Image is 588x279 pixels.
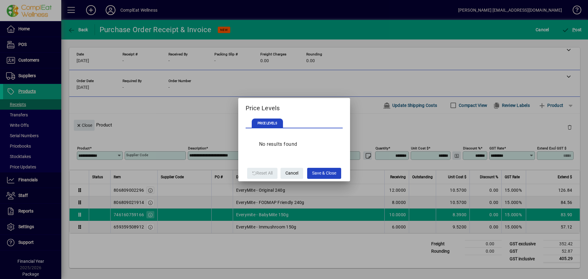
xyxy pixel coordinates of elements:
h2: Price Levels [238,98,350,116]
span: Cancel [285,168,298,178]
button: Save & Close [307,168,341,179]
span: Save & Close [312,168,336,178]
div: No results found [253,134,303,154]
button: Cancel [281,168,303,179]
span: PRICE LEVELS [252,119,283,128]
